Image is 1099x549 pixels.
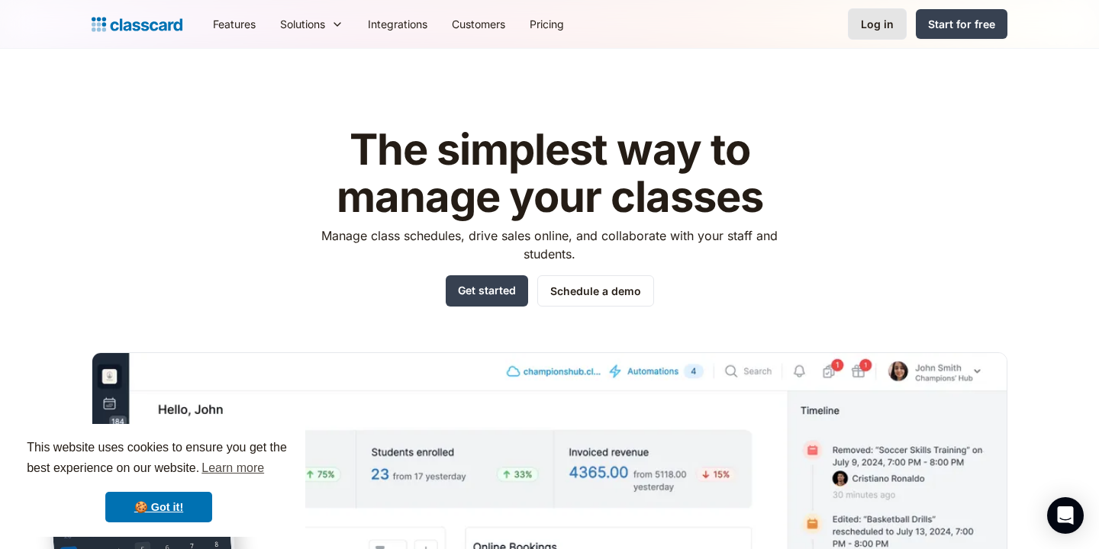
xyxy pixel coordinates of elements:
[268,7,356,41] div: Solutions
[201,7,268,41] a: Features
[308,127,792,220] h1: The simplest way to manage your classes
[916,9,1007,39] a: Start for free
[446,275,528,307] a: Get started
[848,8,907,40] a: Log in
[861,16,894,32] div: Log in
[308,226,792,263] p: Manage class schedules, drive sales online, and collaborate with your staff and students.
[517,7,576,41] a: Pricing
[928,16,995,32] div: Start for free
[356,7,440,41] a: Integrations
[1047,497,1084,534] div: Open Intercom Messenger
[199,457,266,480] a: learn more about cookies
[537,275,654,307] a: Schedule a demo
[12,424,305,537] div: cookieconsent
[27,438,291,480] span: This website uses cookies to ensure you get the best experience on our website.
[92,14,182,35] a: home
[280,16,325,32] div: Solutions
[105,492,212,522] a: dismiss cookie message
[440,7,517,41] a: Customers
